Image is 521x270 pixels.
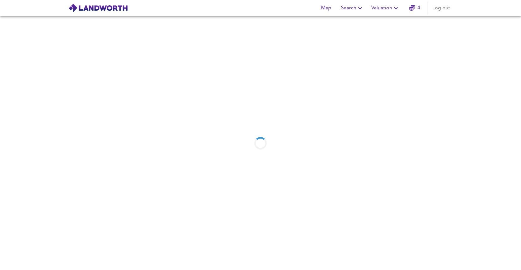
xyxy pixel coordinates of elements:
[316,2,336,14] button: Map
[371,4,400,12] span: Valuation
[68,3,128,13] img: logo
[405,2,425,14] button: 4
[432,4,450,12] span: Log out
[369,2,402,14] button: Valuation
[409,4,420,12] a: 4
[338,2,366,14] button: Search
[430,2,453,14] button: Log out
[319,4,334,12] span: Map
[341,4,364,12] span: Search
